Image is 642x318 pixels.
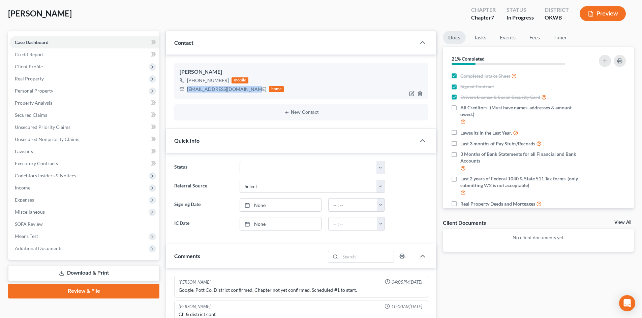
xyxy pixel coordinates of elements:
span: Real Property [15,76,44,81]
div: [PERSON_NAME] [180,68,423,76]
span: Unsecured Priority Claims [15,124,70,130]
button: Preview [580,6,626,21]
span: Lawsuits [15,148,33,154]
div: District [545,6,569,14]
a: View All [614,220,631,225]
a: Lawsuits [9,145,159,157]
div: Open Intercom Messenger [619,295,635,311]
input: -- : -- [329,199,377,211]
a: Events [494,31,521,44]
span: Contact [174,39,193,46]
div: [PERSON_NAME] [179,304,211,310]
div: In Progress [507,14,534,22]
a: Fees [524,31,545,44]
span: Expenses [15,197,34,203]
div: [PHONE_NUMBER] [187,77,229,84]
span: Miscellaneous [15,209,45,215]
span: Last 3 months of Pay Stubs/Records [460,140,535,147]
a: Unsecured Nonpriority Claims [9,133,159,145]
span: 04:05PM[DATE] [392,279,422,285]
span: SOFA Review [15,221,43,227]
p: No client documents yet. [448,234,629,241]
span: 3 Months of Bank Statements for all Financial and Bank Accounts [460,151,580,164]
div: Google. Pott Co. District confirmed, Chapter not yet confirmed. Scheduled #1 to start. [179,287,424,293]
span: All Creditors- (Must have names, addresses & amount owed.) [460,104,580,118]
a: Timer [548,31,572,44]
input: -- : -- [329,217,377,230]
a: None [240,217,321,230]
span: [PERSON_NAME] [8,8,72,18]
div: home [269,86,284,92]
label: Signing Date [171,198,236,212]
span: Client Profile [15,64,43,69]
a: Download & Print [8,265,159,281]
span: Lawsuits in the Last Year. [460,130,512,136]
div: [PERSON_NAME] [179,279,211,285]
input: Search... [340,251,394,262]
a: Executory Contracts [9,157,159,170]
a: None [240,199,321,211]
button: New Contact [180,110,423,115]
a: Property Analysis [9,97,159,109]
span: Completed Intake Sheet [460,73,510,79]
span: Comments [174,253,200,259]
span: Case Dashboard [15,39,49,45]
span: Additional Documents [15,245,62,251]
span: Property Analysis [15,100,52,106]
a: Docs [443,31,466,44]
label: IC Date [171,217,236,231]
span: Means Test [15,233,38,239]
span: Income [15,185,30,190]
span: Unsecured Nonpriority Claims [15,136,79,142]
span: Real Property Deeds and Mortgages [460,201,535,207]
div: Ch & district conf. [179,311,424,318]
div: Client Documents [443,219,486,226]
span: Executory Contracts [15,161,58,166]
span: 7 [491,14,494,21]
div: mobile [232,77,248,83]
a: Unsecured Priority Claims [9,121,159,133]
div: [EMAIL_ADDRESS][DOMAIN_NAME] [187,86,266,93]
div: Chapter [471,14,496,22]
div: Chapter [471,6,496,14]
div: Status [507,6,534,14]
a: Case Dashboard [9,36,159,48]
strong: 21% Completed [452,56,485,62]
span: Last 2 years of Federal 1040 & State 511 Tax forms. (only submitting W2 is not acceptable) [460,175,580,189]
div: OKWB [545,14,569,22]
span: Signed Contract [460,83,494,90]
a: Secured Claims [9,109,159,121]
span: Quick Info [174,137,200,144]
a: Tasks [468,31,492,44]
span: Drivers License & Social Security Card [460,94,540,101]
a: Review & File [8,284,159,298]
span: Secured Claims [15,112,47,118]
a: Credit Report [9,48,159,61]
a: SOFA Review [9,218,159,230]
label: Referral Source [171,180,236,193]
span: Personal Property [15,88,53,94]
span: 10:00AM[DATE] [391,304,422,310]
span: Credit Report [15,51,44,57]
label: Status [171,161,236,174]
span: Codebtors Insiders & Notices [15,173,76,178]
